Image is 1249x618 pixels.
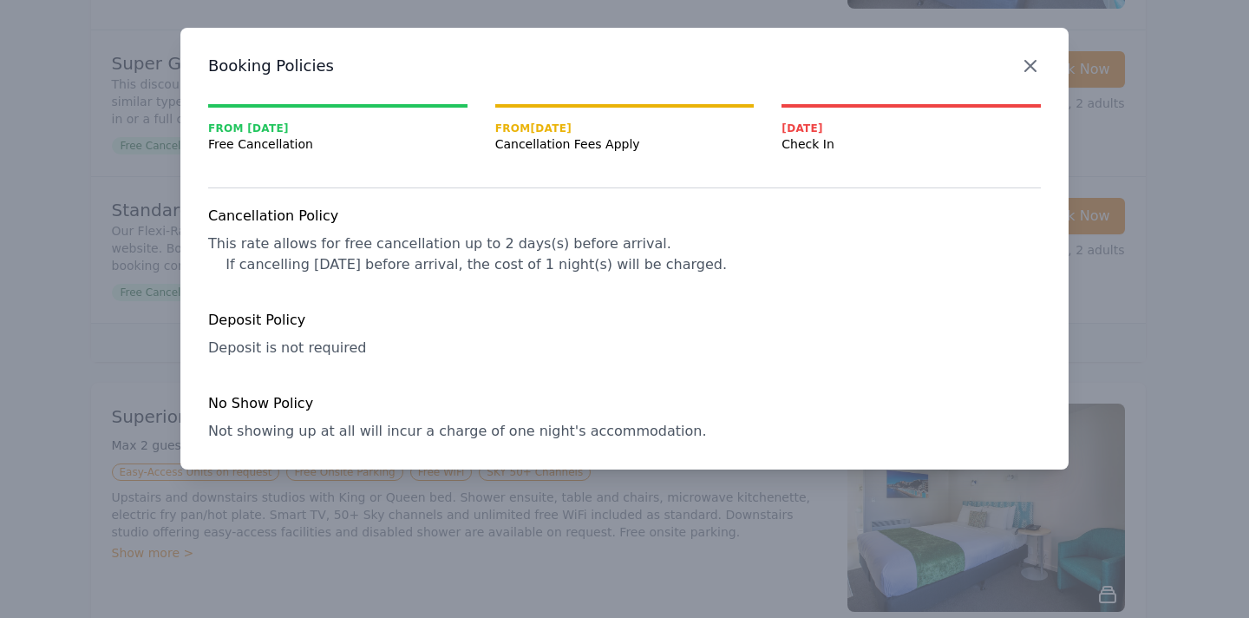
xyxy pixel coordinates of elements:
span: Check In [781,135,1041,153]
h4: No Show Policy [208,393,1041,414]
h4: Cancellation Policy [208,206,1041,227]
span: This rate allows for free cancellation up to 2 days(s) before arrival. If cancelling [DATE] befor... [208,235,727,273]
span: From [DATE] [208,122,468,135]
span: [DATE] [781,122,1041,135]
span: Cancellation Fees Apply [495,135,755,153]
h3: Booking Policies [208,56,1041,76]
nav: Progress mt-20 [208,104,1041,153]
span: Free Cancellation [208,135,468,153]
span: Deposit is not required [208,339,366,356]
h4: Deposit Policy [208,310,1041,331]
span: Not showing up at all will incur a charge of one night's accommodation. [208,423,707,439]
span: From [DATE] [495,122,755,135]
